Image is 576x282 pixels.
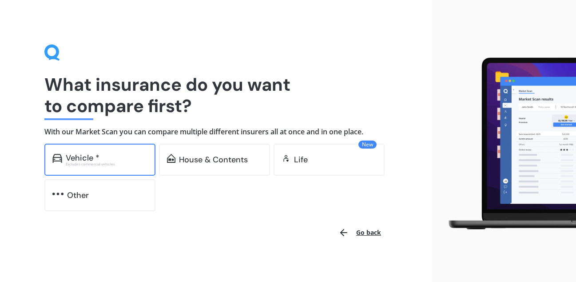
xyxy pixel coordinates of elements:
div: Vehicle * [66,153,99,162]
h4: With our Market Scan you can compare multiple different insurers all at once and in one place. [44,127,388,137]
img: other.81dba5aafe580aa69f38.svg [52,189,64,198]
h1: What insurance do you want to compare first? [44,74,388,117]
button: Go back [333,222,386,243]
div: House & Contents [179,155,248,164]
div: Life [294,155,308,164]
img: home-and-contents.b802091223b8502ef2dd.svg [167,154,175,163]
div: Other [67,191,89,200]
img: laptop.webp [439,54,576,234]
span: New [358,141,377,149]
img: life.f720d6a2d7cdcd3ad642.svg [282,154,290,163]
img: car.f15378c7a67c060ca3f3.svg [52,154,62,163]
div: Excludes commercial vehicles [66,162,147,166]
